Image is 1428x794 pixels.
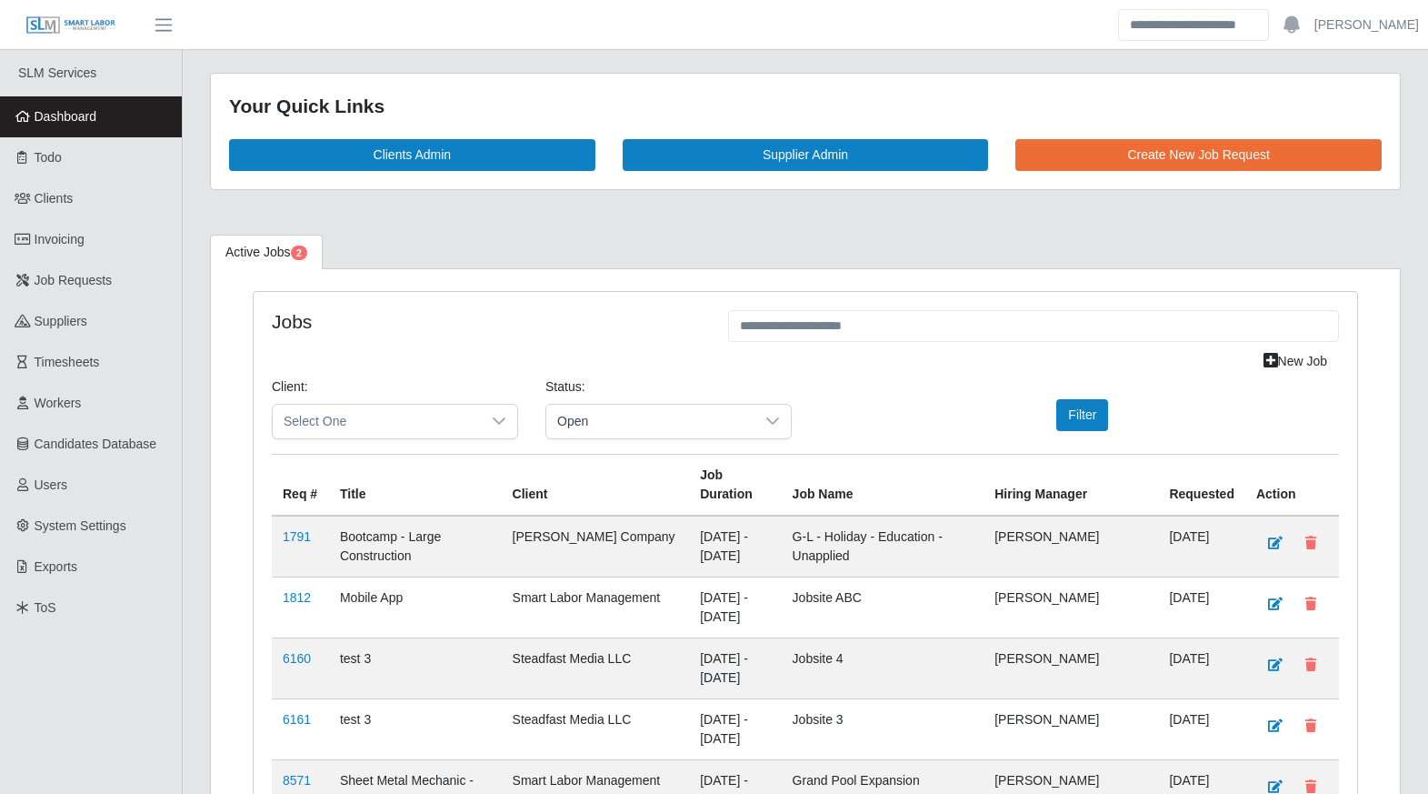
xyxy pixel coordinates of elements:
th: Hiring Manager [984,454,1158,516]
th: Job Name [782,454,984,516]
label: Status: [545,377,585,397]
span: Exports [35,559,77,574]
h4: Jobs [272,310,701,333]
span: Dashboard [35,109,97,124]
th: Client [502,454,690,516]
td: [PERSON_NAME] [984,638,1158,699]
td: [DATE] - [DATE] [689,638,781,699]
span: Select One [273,405,481,438]
td: Smart Labor Management [502,577,690,638]
span: Job Requests [35,273,113,287]
th: Action [1245,454,1339,516]
td: Jobsite 3 [782,699,984,759]
a: 6161 [283,712,311,727]
td: Jobsite 4 [782,638,984,699]
span: Suppliers [35,314,87,328]
td: test 3 [329,638,502,699]
span: Users [35,477,68,492]
a: Active Jobs [210,235,323,270]
a: Clients Admin [229,139,595,171]
td: Steadfast Media LLC [502,638,690,699]
td: [DATE] - [DATE] [689,699,781,759]
span: Workers [35,396,82,410]
th: Title [329,454,502,516]
span: SLM Services [18,65,96,80]
td: [PERSON_NAME] [984,699,1158,759]
a: Supplier Admin [623,139,989,171]
span: Open [546,405,754,438]
span: Invoicing [35,232,85,246]
input: Search [1118,9,1269,41]
th: Requested [1158,454,1245,516]
span: Pending Jobs [291,246,307,260]
td: [DATE] [1158,638,1245,699]
a: 8571 [283,773,311,788]
a: Create New Job Request [1015,139,1382,171]
span: Timesheets [35,355,100,369]
th: Req # [272,454,329,516]
a: 1812 [283,590,311,605]
td: [DATE] [1158,516,1245,578]
td: [PERSON_NAME] [984,577,1158,638]
th: Job Duration [689,454,781,516]
img: SLM Logo [25,15,116,35]
td: Mobile App [329,577,502,638]
td: Jobsite ABC [782,577,984,638]
button: Filter [1056,399,1108,431]
td: [PERSON_NAME] [984,516,1158,578]
td: G-L - Holiday - Education - Unapplied [782,516,984,578]
span: ToS [35,600,56,615]
a: New Job [1252,346,1339,377]
span: Candidates Database [35,437,157,451]
td: Steadfast Media LLC [502,699,690,759]
td: [DATE] [1158,699,1245,759]
span: System Settings [35,518,126,533]
td: Bootcamp - Large Construction [329,516,502,578]
td: [DATE] - [DATE] [689,516,781,578]
td: [DATE] - [DATE] [689,577,781,638]
td: test 3 [329,699,502,759]
label: Client: [272,377,308,397]
td: [PERSON_NAME] Company [502,516,690,578]
div: Your Quick Links [229,92,1382,121]
span: Clients [35,191,74,206]
a: [PERSON_NAME] [1314,15,1419,35]
a: 1791 [283,529,311,544]
a: 6160 [283,651,311,666]
span: Todo [35,150,62,165]
td: [DATE] [1158,577,1245,638]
